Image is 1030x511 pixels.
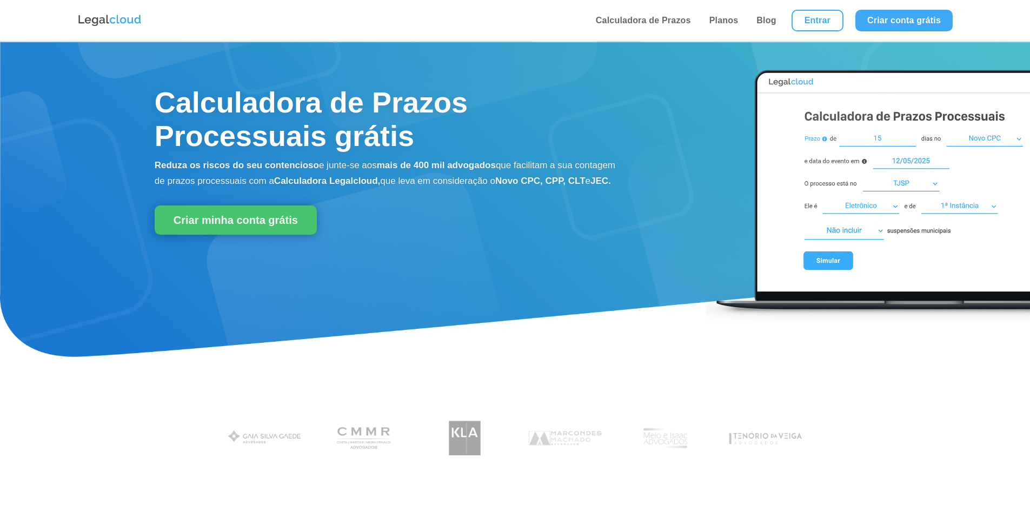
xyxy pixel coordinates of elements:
[155,205,317,235] a: Criar minha conta grátis
[792,10,843,31] a: Entrar
[155,158,618,189] p: e junte-se aos que facilitam a sua contagem de prazos processuais com a que leva em consideração o e
[423,415,506,461] img: Koury Lopes Advogados
[706,58,1030,324] img: Calculadora de Prazos Processuais Legalcloud
[524,415,607,461] img: Marcondes Machado Advogados utilizam a Legalcloud
[855,10,953,31] a: Criar conta grátis
[377,160,496,170] b: mais de 400 mil advogados
[155,160,319,170] b: Reduza os riscos do seu contencioso
[155,86,468,152] span: Calculadora de Prazos Processuais grátis
[590,176,611,186] b: JEC.
[724,415,807,461] img: Tenório da Veiga Advogados
[624,415,707,461] img: Profissionais do escritório Melo e Isaac Advogados utilizam a Legalcloud
[706,316,1030,326] a: Calculadora de Prazos Processuais Legalcloud
[274,176,381,186] b: Calculadora Legalcloud,
[323,415,406,461] img: Costa Martins Meira Rinaldi Advogados
[495,176,586,186] b: Novo CPC, CPP, CLT
[77,14,142,28] img: Logo da Legalcloud
[223,415,306,461] img: Gaia Silva Gaede Advogados Associados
